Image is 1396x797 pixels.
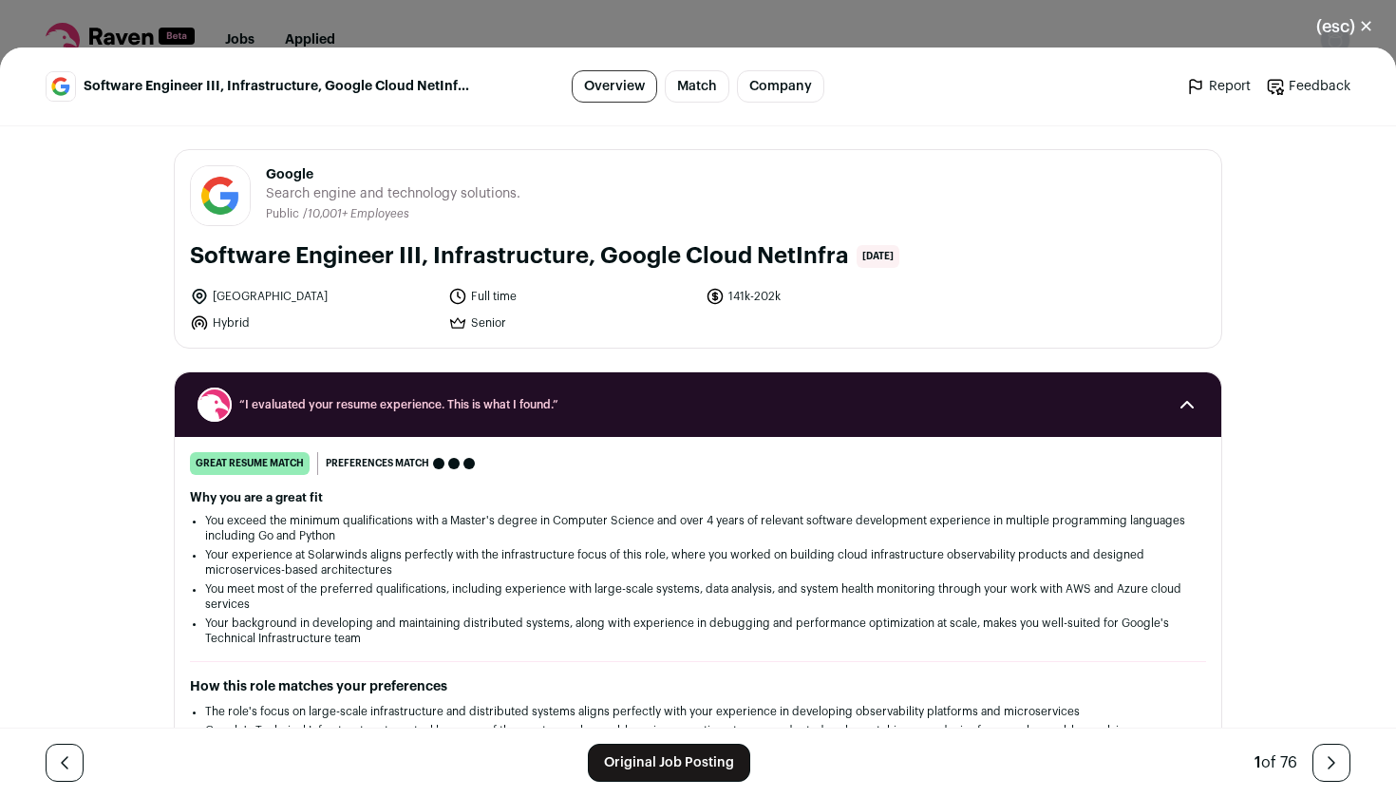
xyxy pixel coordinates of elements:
li: 141k-202k [706,287,953,306]
img: 8d2c6156afa7017e60e680d3937f8205e5697781b6c771928cb24e9df88505de.jpg [47,72,75,101]
span: Software Engineer III, Infrastructure, Google Cloud NetInfra [84,77,470,96]
li: The role's focus on large-scale infrastructure and distributed systems aligns perfectly with your... [205,704,1191,719]
span: Preferences match [326,454,429,473]
li: Full time [448,287,695,306]
h1: Software Engineer III, Infrastructure, Google Cloud NetInfra [190,241,849,272]
span: 1 [1255,755,1261,770]
button: Close modal [1293,6,1396,47]
li: Hybrid [190,313,437,332]
div: of 76 [1255,751,1297,774]
a: Report [1186,77,1251,96]
a: Feedback [1266,77,1350,96]
span: Search engine and technology solutions. [266,184,520,203]
a: Overview [572,70,657,103]
li: [GEOGRAPHIC_DATA] [190,287,437,306]
img: 8d2c6156afa7017e60e680d3937f8205e5697781b6c771928cb24e9df88505de.jpg [191,166,250,225]
div: great resume match [190,452,310,475]
a: Original Job Posting [588,744,750,782]
span: “I evaluated your resume experience. This is what I found.” [239,397,1157,412]
li: Your background in developing and maintaining distributed systems, along with experience in debug... [205,616,1191,646]
li: You meet most of the preferred qualifications, including experience with large-scale systems, dat... [205,581,1191,612]
h2: Why you are a great fit [190,490,1206,505]
li: / [303,207,409,221]
li: You exceed the minimum qualifications with a Master's degree in Computer Science and over 4 years... [205,513,1191,543]
span: [DATE] [857,245,899,268]
li: Google's Technical Infrastructure team tackles some of the most complex problems in computing at ... [205,723,1191,738]
span: Google [266,165,520,184]
li: Your experience at Solarwinds aligns perfectly with the infrastructure focus of this role, where ... [205,547,1191,578]
li: Public [266,207,303,221]
a: Match [665,70,729,103]
a: Company [737,70,824,103]
span: 10,001+ Employees [308,208,409,219]
h2: How this role matches your preferences [190,677,1206,696]
li: Senior [448,313,695,332]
